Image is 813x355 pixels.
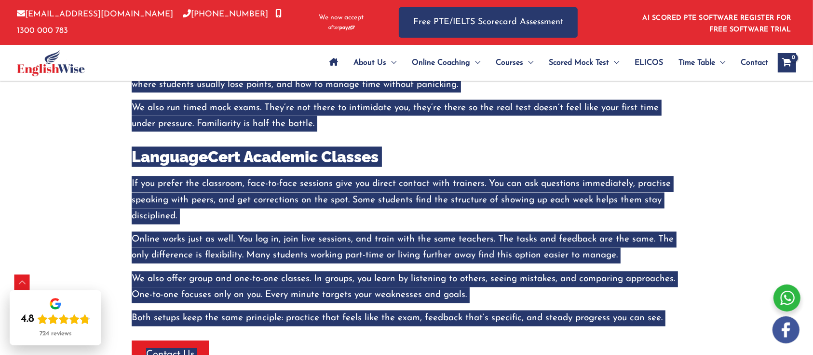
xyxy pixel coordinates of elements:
[671,46,733,80] a: Time TableMenu Toggle
[627,46,671,80] a: ELICOS
[17,10,282,34] a: 1300 000 783
[488,46,541,80] a: CoursesMenu Toggle
[346,46,404,80] a: About UsMenu Toggle
[21,312,34,326] div: 4.8
[386,46,396,80] span: Menu Toggle
[132,232,681,264] p: Online works just as well. You log in, join live sessions, and train with the same teachers. The ...
[40,330,71,338] div: 724 reviews
[541,46,627,80] a: Scored Mock TestMenu Toggle
[328,25,355,30] img: Afterpay-Logo
[21,312,90,326] div: Rating: 4.8 out of 5
[17,10,173,18] a: [EMAIL_ADDRESS][DOMAIN_NAME]
[399,7,578,38] a: Free PTE/IELTS Scorecard Assessment
[132,147,681,167] h3: LanguageCert Academic Classes
[772,316,799,343] img: white-facebook.png
[778,53,796,72] a: View Shopping Cart, empty
[132,311,681,327] p: Both setups keep the same principle: practice that feels like the exam, feedback that’s specific,...
[17,50,85,76] img: cropped-ew-logo
[549,46,609,80] span: Scored Mock Test
[412,46,470,80] span: Online Coaching
[319,13,364,23] span: We now accept
[678,46,715,80] span: Time Table
[741,46,768,80] span: Contact
[635,46,663,80] span: ELICOS
[132,271,681,304] p: We also offer group and one-to-one classes. In groups, you learn by listening to others, seeing m...
[470,46,480,80] span: Menu Toggle
[353,46,386,80] span: About Us
[132,100,681,132] p: We also run timed mock exams. They’re not there to intimidate you, they’re there so the real test...
[496,46,523,80] span: Courses
[183,10,268,18] a: [PHONE_NUMBER]
[609,46,619,80] span: Menu Toggle
[132,176,681,225] p: If you prefer the classroom, face-to-face sessions give you direct contact with trainers. You can...
[404,46,488,80] a: Online CoachingMenu Toggle
[643,14,792,33] a: AI SCORED PTE SOFTWARE REGISTER FOR FREE SOFTWARE TRIAL
[733,46,768,80] a: Contact
[322,46,768,80] nav: Site Navigation: Main Menu
[637,7,796,38] aside: Header Widget 1
[523,46,533,80] span: Menu Toggle
[715,46,725,80] span: Menu Toggle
